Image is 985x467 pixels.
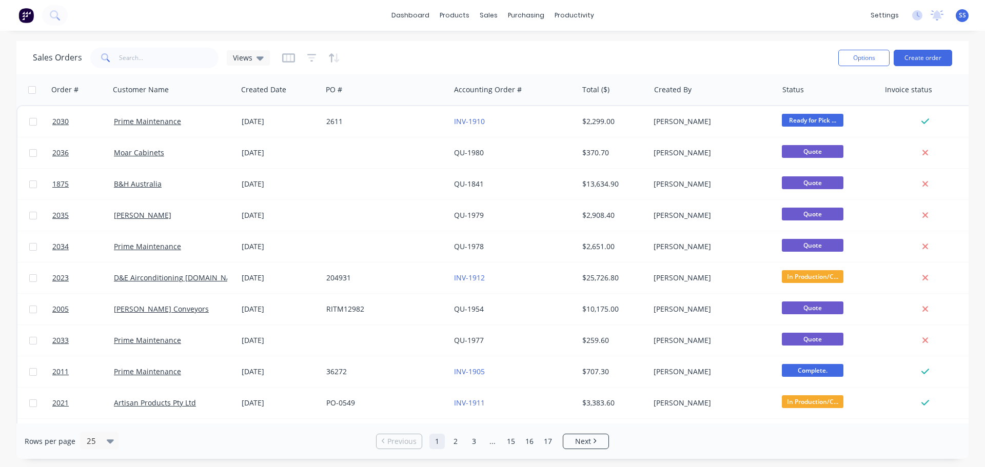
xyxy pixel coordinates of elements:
a: Previous page [377,436,422,446]
a: Page 2 [448,434,463,449]
div: $3,383.60 [582,398,642,408]
div: [PERSON_NAME] [654,335,767,346]
a: QU-1980 [454,148,484,157]
div: Status [782,85,804,95]
span: 1875 [52,179,69,189]
div: Customer Name [113,85,169,95]
div: Invoice status [885,85,932,95]
div: Accounting Order # [454,85,522,95]
div: $2,299.00 [582,116,642,127]
div: [PERSON_NAME] [654,179,767,189]
a: Page 1 is your current page [429,434,445,449]
div: $259.60 [582,335,642,346]
a: 2035 [52,200,114,231]
a: QU-1978 [454,241,484,251]
div: [PERSON_NAME] [654,273,767,283]
div: Order # [51,85,78,95]
span: 2033 [52,335,69,346]
div: products [435,8,475,23]
a: 2032 [52,419,114,450]
a: Prime Maintenance [114,241,181,251]
div: [DATE] [242,148,318,158]
span: Quote [782,301,843,314]
div: 2611 [326,116,440,127]
div: $10,175.00 [582,304,642,314]
a: QU-1977 [454,335,484,345]
button: Options [838,50,890,66]
div: PO-0549 [326,398,440,408]
span: Quote [782,208,843,220]
span: In Production/C... [782,270,843,283]
a: INV-1905 [454,367,485,376]
span: 2034 [52,241,69,252]
a: [PERSON_NAME] Conveyors [114,304,209,314]
a: 2033 [52,325,114,356]
a: Artisan Products Pty Ltd [114,398,196,408]
span: 2021 [52,398,69,408]
div: $370.70 [582,148,642,158]
span: Complete. [782,364,843,377]
input: Search... [119,48,219,68]
div: [DATE] [242,116,318,127]
span: 2035 [52,210,69,220]
a: INV-1910 [454,116,485,126]
a: Prime Maintenance [114,367,181,376]
a: dashboard [386,8,435,23]
img: Factory [18,8,34,23]
div: [DATE] [242,335,318,346]
div: 36272 [326,367,440,377]
div: [DATE] [242,241,318,252]
div: [PERSON_NAME] [654,116,767,127]
div: [DATE] [242,304,318,314]
span: 2030 [52,116,69,127]
span: SS [959,11,966,20]
a: 2030 [52,106,114,137]
div: [PERSON_NAME] [654,148,767,158]
div: $13,634.90 [582,179,642,189]
div: [PERSON_NAME] [654,398,767,408]
a: [PERSON_NAME] [114,210,171,220]
a: Next page [563,436,608,446]
span: 2036 [52,148,69,158]
div: productivity [549,8,599,23]
div: Created Date [241,85,286,95]
div: [DATE] [242,367,318,377]
a: Jump forward [485,434,500,449]
a: 2011 [52,356,114,387]
h1: Sales Orders [33,53,82,63]
div: [DATE] [242,210,318,220]
a: INV-1912 [454,273,485,282]
a: Page 15 [503,434,519,449]
a: Prime Maintenance [114,116,181,126]
a: D&E Airconditioning [DOMAIN_NAME] [114,273,244,282]
span: Quote [782,333,843,346]
div: $2,651.00 [582,241,642,252]
div: [DATE] [242,273,318,283]
span: Quote [782,239,843,252]
a: 2034 [52,231,114,262]
span: 2005 [52,304,69,314]
div: [PERSON_NAME] [654,304,767,314]
span: 2023 [52,273,69,283]
a: 2036 [52,137,114,168]
a: 1875 [52,169,114,199]
a: Page 3 [466,434,482,449]
div: [PERSON_NAME] [654,210,767,220]
div: PO # [326,85,342,95]
span: Quote [782,176,843,189]
div: [DATE] [242,179,318,189]
div: [PERSON_NAME] [654,367,767,377]
button: Create order [894,50,952,66]
ul: Pagination [372,434,613,449]
span: Ready for Pick ... [782,114,843,127]
a: QU-1841 [454,179,484,189]
div: $25,726.80 [582,273,642,283]
a: QU-1954 [454,304,484,314]
span: Next [575,436,591,446]
span: Previous [387,436,417,446]
span: Views [233,52,252,63]
div: 204931 [326,273,440,283]
a: INV-1911 [454,398,485,408]
div: Total ($) [582,85,609,95]
div: RITM12982 [326,304,440,314]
